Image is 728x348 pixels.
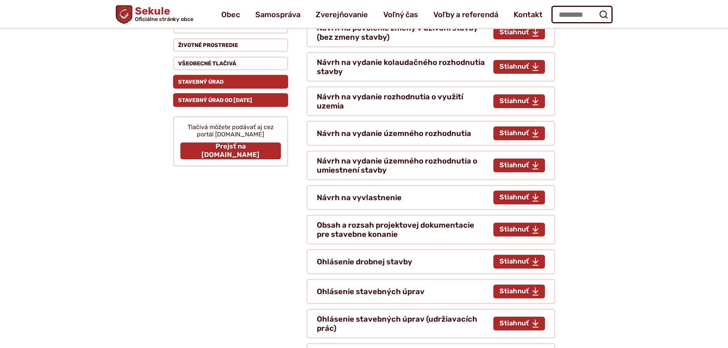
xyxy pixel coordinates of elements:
[493,159,545,172] a: Stiahnuť
[493,60,545,74] a: Stiahnuť
[499,287,529,296] span: Stiahnuť
[493,94,545,108] a: Stiahnuť
[317,287,487,296] h4: Ohlásenie stavebných úprav
[180,142,281,159] a: Prejsť na [DOMAIN_NAME]
[493,223,545,236] a: Stiahnuť
[221,4,240,25] a: Obec
[317,314,487,333] h4: Ohlásenie stavebných úprav (udržiavacích prác)
[116,5,132,24] img: Prejsť na domovskú stránku
[433,4,498,25] a: Voľby a referendá
[499,319,529,328] span: Stiahnuť
[493,285,545,298] a: Stiahnuť
[317,156,487,175] h4: Návrh na vydanie územného rozhodnutia o umiestnení stavby
[499,28,529,37] span: Stiahnuť
[493,126,545,140] a: Stiahnuť
[317,23,487,42] h4: Návrh na povolenie zmeny v užívaní stavby (bez zmeny stavby)
[499,257,529,266] span: Stiahnuť
[173,57,288,70] button: Všeobecné tlačivá
[493,191,545,204] a: Stiahnuť
[514,4,543,25] a: Kontakt
[255,4,300,25] a: Samospráva
[499,225,529,234] span: Stiahnuť
[135,16,193,22] span: Oficiálne stránky obce
[316,4,368,25] a: Zverejňovanie
[493,317,545,330] a: Stiahnuť
[173,93,288,107] button: Stavebný úrad od [DATE]
[493,255,545,269] a: Stiahnuť
[499,63,529,71] span: Stiahnuť
[317,58,487,76] h4: Návrh na vydanie kolaudačného rozhodnutia stavby
[499,129,529,138] span: Stiahnuť
[317,257,487,266] h4: Ohlásenie drobnej stavby
[383,4,418,25] a: Voľný čas
[173,75,288,89] button: Stavebný úrad
[317,220,487,239] h4: Obsah a rozsah projektovej dokumentacie pre stavebne konanie
[173,38,288,52] button: Životné prostredie
[317,129,487,138] h4: Návrh na vydanie územného rozhodnutia
[499,97,529,105] span: Stiahnuť
[493,26,545,39] a: Stiahnuť
[116,5,193,24] a: Logo Sekule, prejsť na domovskú stránku.
[317,92,487,110] h4: Návrh na vydanie rozhodnutia o využití uzemia
[180,123,281,138] p: Tlačivá môžete podávať aj cez portál [DOMAIN_NAME]
[499,161,529,170] span: Stiahnuť
[132,6,193,22] span: Sekule
[499,193,529,202] span: Stiahnuť
[317,193,487,202] h4: Návrh na vyvlastnenie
